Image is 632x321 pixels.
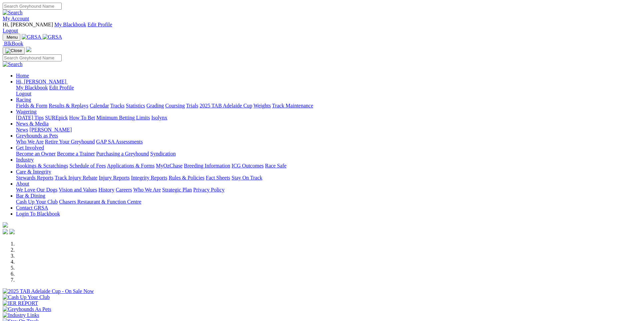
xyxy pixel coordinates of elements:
a: Who We Are [133,187,161,193]
input: Search [3,3,62,10]
a: Become an Owner [16,151,56,156]
img: Cash Up Your Club [3,294,50,300]
a: Minimum Betting Limits [96,115,150,120]
a: Isolynx [151,115,167,120]
a: Login To Blackbook [16,211,60,217]
a: Logout [3,28,18,33]
div: Racing [16,103,629,109]
a: Fields & Form [16,103,47,108]
a: Fact Sheets [206,175,230,181]
div: Care & Integrity [16,175,629,181]
img: IER REPORT [3,300,38,306]
a: SUREpick [45,115,68,120]
img: logo-grsa-white.png [3,222,8,228]
a: Get Involved [16,145,44,150]
a: Bar & Dining [16,193,45,199]
a: Privacy Policy [193,187,225,193]
a: My Blackbook [54,22,86,27]
a: Bookings & Scratchings [16,163,68,169]
a: News & Media [16,121,49,126]
div: News & Media [16,127,629,133]
a: My Account [3,16,29,21]
a: Careers [116,187,132,193]
a: Track Maintenance [272,103,313,108]
span: Hi, [PERSON_NAME] [3,22,53,27]
a: Weights [254,103,271,108]
a: Care & Integrity [16,169,51,175]
a: Breeding Information [184,163,230,169]
a: Hi, [PERSON_NAME] [16,79,68,84]
a: Stewards Reports [16,175,53,181]
a: My Blackbook [16,85,48,90]
a: Rules & Policies [169,175,205,181]
a: Tracks [110,103,125,108]
a: [PERSON_NAME] [29,127,72,132]
a: Racing [16,97,31,102]
img: Search [3,61,23,67]
span: Menu [7,35,18,40]
div: Industry [16,163,629,169]
a: Strategic Plan [162,187,192,193]
span: Hi, [PERSON_NAME] [16,79,66,84]
a: History [98,187,114,193]
a: Track Injury Rebate [55,175,97,181]
div: Wagering [16,115,629,121]
a: MyOzChase [156,163,183,169]
a: How To Bet [69,115,95,120]
a: Vision and Values [59,187,97,193]
a: Edit Profile [88,22,112,27]
a: Cash Up Your Club [16,199,58,205]
div: Hi, [PERSON_NAME] [16,85,629,97]
a: Logout [16,91,31,96]
img: logo-grsa-white.png [26,47,31,52]
a: Retire Your Greyhound [45,139,95,144]
a: Results & Replays [49,103,88,108]
a: Greyhounds as Pets [16,133,58,138]
a: Statistics [126,103,145,108]
a: Contact GRSA [16,205,48,211]
img: twitter.svg [9,229,15,234]
img: GRSA [43,34,62,40]
a: Integrity Reports [131,175,167,181]
div: Bar & Dining [16,199,629,205]
a: News [16,127,28,132]
a: GAP SA Assessments [96,139,143,144]
a: Become a Trainer [57,151,95,156]
img: 2025 TAB Adelaide Cup - On Sale Now [3,288,94,294]
img: Close [5,48,22,53]
a: Industry [16,157,34,163]
div: About [16,187,629,193]
a: 2025 TAB Adelaide Cup [200,103,252,108]
img: facebook.svg [3,229,8,234]
a: Applications & Forms [107,163,155,169]
a: We Love Our Dogs [16,187,57,193]
a: Purchasing a Greyhound [96,151,149,156]
div: My Account [3,22,629,34]
a: Wagering [16,109,37,114]
a: Chasers Restaurant & Function Centre [59,199,141,205]
a: Race Safe [265,163,286,169]
div: Greyhounds as Pets [16,139,629,145]
a: ICG Outcomes [232,163,264,169]
a: Syndication [150,151,176,156]
a: Schedule of Fees [69,163,106,169]
input: Search [3,54,62,61]
a: BlkBook [3,41,23,46]
button: Toggle navigation [3,34,20,41]
div: Get Involved [16,151,629,157]
a: Grading [147,103,164,108]
img: Greyhounds As Pets [3,306,51,312]
img: GRSA [22,34,41,40]
span: BlkBook [4,41,23,46]
a: Edit Profile [49,85,74,90]
a: Who We Are [16,139,44,144]
a: Stay On Track [232,175,262,181]
a: Coursing [165,103,185,108]
img: Search [3,10,23,16]
a: Trials [186,103,198,108]
a: Injury Reports [99,175,130,181]
a: Home [16,73,29,78]
button: Toggle navigation [3,47,25,54]
a: Calendar [90,103,109,108]
a: [DATE] Tips [16,115,44,120]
